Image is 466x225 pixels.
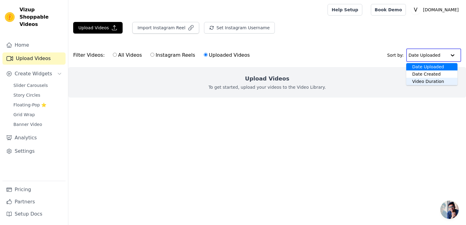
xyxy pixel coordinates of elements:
a: Slider Carousels [10,81,66,90]
span: Vizup Shoppable Videos [20,6,63,28]
text: V [414,7,418,13]
a: Home [2,39,66,51]
span: Banner Video [13,121,42,127]
h2: Upload Videos [245,74,289,83]
div: Date Uploaded [406,63,457,70]
a: Story Circles [10,91,66,99]
img: Vizup [5,12,15,22]
div: Date Created [406,70,457,78]
label: All Videos [113,51,142,59]
div: Filter Videos: [73,48,253,62]
span: Floating-Pop ⭐ [13,102,46,108]
button: Set Instagram Username [204,22,275,34]
input: Instagram Reels [150,53,154,57]
a: Help Setup [328,4,362,16]
button: V [DOMAIN_NAME] [411,4,461,15]
span: Story Circles [13,92,40,98]
a: Banner Video [10,120,66,129]
a: Upload Videos [2,52,66,65]
p: [DOMAIN_NAME] [421,4,461,15]
button: Upload Videos [73,22,123,34]
a: Partners [2,196,66,208]
button: Import Instagram Reel [132,22,199,34]
a: Grid Wrap [10,110,66,119]
a: Settings [2,145,66,157]
a: Analytics [2,132,66,144]
span: Slider Carousels [13,82,48,88]
a: Setup Docs [2,208,66,220]
input: Uploaded Videos [204,53,208,57]
input: All Videos [113,53,117,57]
a: Floating-Pop ⭐ [10,101,66,109]
p: To get started, upload your videos to the Video Library. [209,84,326,90]
a: Pricing [2,184,66,196]
button: Create Widgets [2,68,66,80]
label: Uploaded Videos [203,51,250,59]
div: Video Duration [406,78,457,85]
div: Conversa aberta [440,201,459,219]
span: Grid Wrap [13,112,35,118]
span: Create Widgets [15,70,52,77]
label: Instagram Reels [150,51,195,59]
a: Book Demo [371,4,406,16]
div: Sort by: [387,48,461,62]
